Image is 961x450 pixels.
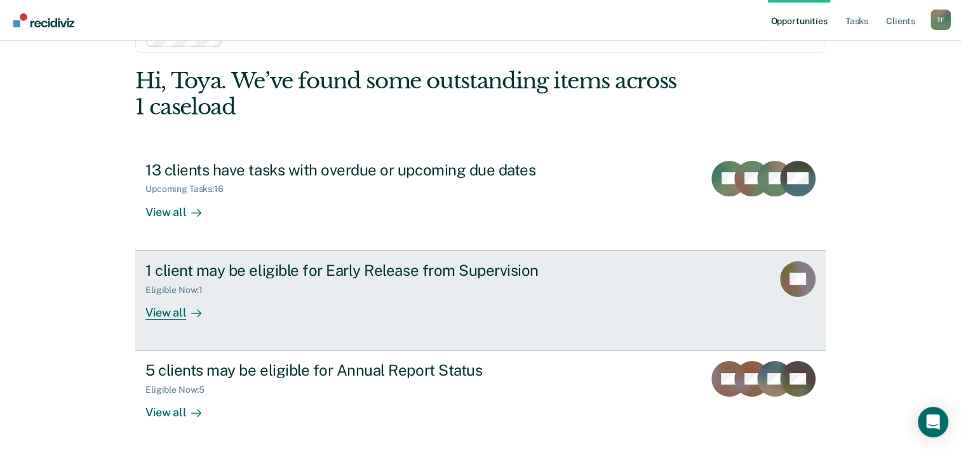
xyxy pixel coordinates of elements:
a: 1 client may be eligible for Early Release from SupervisionEligible Now:1View all [135,250,826,351]
div: View all [145,395,217,420]
div: View all [145,194,217,219]
div: Open Intercom Messenger [918,407,948,437]
a: 13 clients have tasks with overdue or upcoming due datesUpcoming Tasks:16View all [135,151,826,250]
div: 13 clients have tasks with overdue or upcoming due dates [145,161,591,179]
div: 5 clients may be eligible for Annual Report Status [145,361,591,379]
button: Profile dropdown button [931,10,951,30]
div: Eligible Now : 5 [145,385,215,395]
div: T F [931,10,951,30]
div: 1 client may be eligible for Early Release from Supervision [145,261,591,280]
img: Recidiviz [13,13,74,27]
div: Hi, Toya. We’ve found some outstanding items across 1 caseload [135,68,687,120]
div: Eligible Now : 1 [145,285,213,296]
div: Upcoming Tasks : 16 [145,184,234,194]
div: View all [145,295,217,320]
